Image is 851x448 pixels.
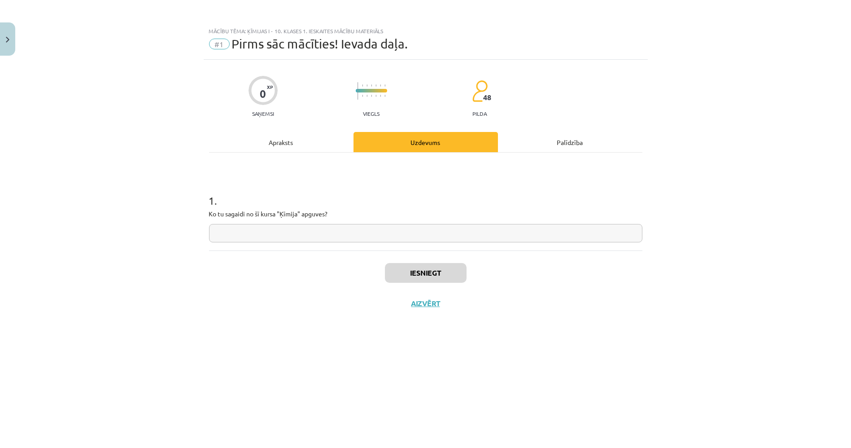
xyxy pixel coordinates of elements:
img: icon-short-line-57e1e144782c952c97e751825c79c345078a6d821885a25fce030b3d8c18986b.svg [375,95,376,97]
button: Iesniegt [385,263,467,283]
div: Palīdzība [498,132,642,152]
img: icon-short-line-57e1e144782c952c97e751825c79c345078a6d821885a25fce030b3d8c18986b.svg [371,95,372,97]
img: icon-short-line-57e1e144782c952c97e751825c79c345078a6d821885a25fce030b3d8c18986b.svg [362,95,363,97]
h1: 1 . [209,179,642,206]
div: Mācību tēma: Ķīmijas i - 10. klases 1. ieskaites mācību materiāls [209,28,642,34]
p: pilda [472,110,487,117]
div: Uzdevums [353,132,498,152]
img: students-c634bb4e5e11cddfef0936a35e636f08e4e9abd3cc4e673bd6f9a4125e45ecb1.svg [472,80,488,102]
img: icon-long-line-d9ea69661e0d244f92f715978eff75569469978d946b2353a9bb055b3ed8787d.svg [358,82,358,100]
img: icon-short-line-57e1e144782c952c97e751825c79c345078a6d821885a25fce030b3d8c18986b.svg [367,95,367,97]
p: Saņemsi [249,110,278,117]
span: #1 [209,39,230,49]
p: Ko tu sagaidi no šī kursa "Ķīmija" apguves? [209,209,642,219]
span: Pirms sāc mācīties! Ievada daļa. [232,36,408,51]
img: icon-short-line-57e1e144782c952c97e751825c79c345078a6d821885a25fce030b3d8c18986b.svg [384,84,385,87]
img: icon-close-lesson-0947bae3869378f0d4975bcd49f059093ad1ed9edebbc8119c70593378902aed.svg [6,37,9,43]
span: XP [267,84,273,89]
img: icon-short-line-57e1e144782c952c97e751825c79c345078a6d821885a25fce030b3d8c18986b.svg [380,95,381,97]
img: icon-short-line-57e1e144782c952c97e751825c79c345078a6d821885a25fce030b3d8c18986b.svg [384,95,385,97]
img: icon-short-line-57e1e144782c952c97e751825c79c345078a6d821885a25fce030b3d8c18986b.svg [375,84,376,87]
span: 48 [483,93,491,101]
p: Viegls [363,110,380,117]
div: 0 [260,88,266,100]
div: Apraksts [209,132,353,152]
img: icon-short-line-57e1e144782c952c97e751825c79c345078a6d821885a25fce030b3d8c18986b.svg [380,84,381,87]
img: icon-short-line-57e1e144782c952c97e751825c79c345078a6d821885a25fce030b3d8c18986b.svg [371,84,372,87]
button: Aizvērt [409,299,443,308]
img: icon-short-line-57e1e144782c952c97e751825c79c345078a6d821885a25fce030b3d8c18986b.svg [367,84,367,87]
img: icon-short-line-57e1e144782c952c97e751825c79c345078a6d821885a25fce030b3d8c18986b.svg [362,84,363,87]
